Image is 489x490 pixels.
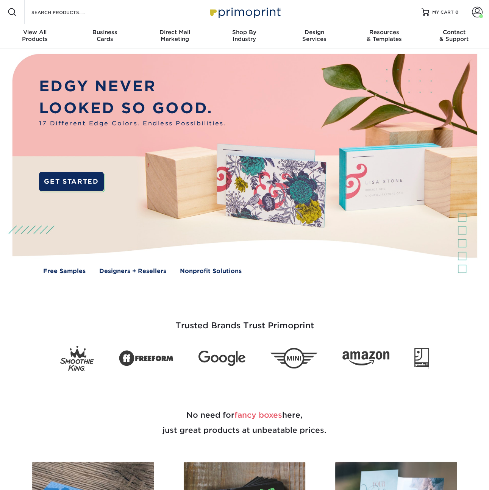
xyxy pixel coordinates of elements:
[209,24,279,48] a: Shop ByIndustry
[349,29,419,36] span: Resources
[39,119,226,128] span: 17 Different Edge Colors. Endless Possibilities.
[23,303,466,340] h3: Trusted Brands Trust Primoprint
[419,29,489,42] div: & Support
[39,75,226,97] p: EDGY NEVER
[43,267,86,275] a: Free Samples
[99,267,166,275] a: Designers + Resellers
[270,348,317,369] img: Mini
[39,172,103,191] a: GET STARTED
[209,29,279,36] span: Shop By
[198,351,245,366] img: Google
[70,29,139,42] div: Cards
[432,9,454,16] span: MY CART
[60,346,94,371] img: Smoothie King
[280,29,349,36] span: Design
[140,24,209,48] a: Direct MailMarketing
[419,24,489,48] a: Contact& Support
[414,348,429,368] img: Goodwill
[419,29,489,36] span: Contact
[70,29,139,36] span: Business
[209,29,279,42] div: Industry
[140,29,209,36] span: Direct Mail
[180,267,242,275] a: Nonprofit Solutions
[119,346,173,370] img: Freeform
[234,410,282,420] span: fancy boxes
[39,97,226,119] p: LOOKED SO GOOD.
[280,24,349,48] a: DesignServices
[207,4,283,20] img: Primoprint
[31,8,105,17] input: SEARCH PRODUCTS.....
[349,24,419,48] a: Resources& Templates
[140,29,209,42] div: Marketing
[280,29,349,42] div: Services
[349,29,419,42] div: & Templates
[70,24,139,48] a: BusinessCards
[23,389,466,456] h2: No need for here, just great products at unbeatable prices.
[455,9,459,15] span: 0
[342,351,389,365] img: Amazon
